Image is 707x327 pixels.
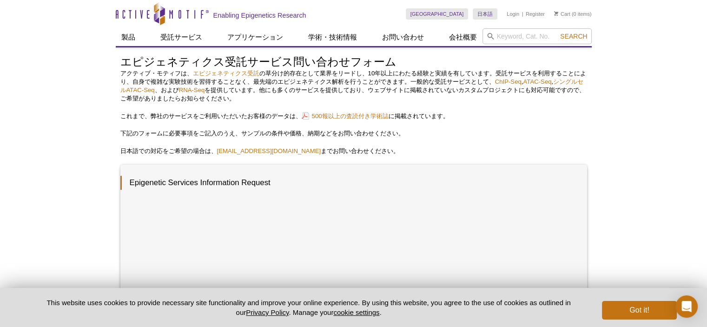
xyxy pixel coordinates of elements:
[116,28,141,46] a: 製品
[495,78,522,85] a: ChIP-Seq
[560,33,587,40] span: Search
[31,298,587,317] p: This website uses cookies to provide necessary site functionality and improve your online experie...
[120,176,578,190] h3: Epigenetic Services Information Request
[333,308,379,316] button: cookie settings
[217,147,321,154] a: [EMAIL_ADDRESS][DOMAIN_NAME]
[302,112,389,120] a: 500報以上の査読付き学術誌
[443,28,482,46] a: 会社概要
[526,11,545,17] a: Register
[303,28,363,46] a: 学術・技術情報
[522,8,523,20] li: |
[507,11,519,17] a: Login
[120,69,587,103] p: アクティブ・モティフは、 の草分け的存在として業界をリードし、10年以上にわたる経験と実績を有しています。受託サービスを利用することにより、自身で複雑な実験技術を習得することなく、最先端のエピジ...
[213,11,306,20] h2: Enabling Epigenetics Research
[554,11,558,16] img: Your Cart
[120,112,587,120] p: これまで、弊社のサービスをご利用いただいたお客様のデータは、 に掲載されています。
[179,87,205,93] a: RNA-Seq
[155,28,208,46] a: 受託サービス
[377,28,429,46] a: お問い合わせ
[602,301,676,320] button: Got it!
[193,70,259,77] a: エピジェネティクス受託
[554,8,592,20] li: (0 items)
[246,308,289,316] a: Privacy Policy
[120,147,587,155] p: 日本語での対応をご希望の場合は、 までお問い合わせください。
[473,8,497,20] a: 日本語
[222,28,289,46] a: アプリケーション
[120,78,584,93] a: シングルセルATAC-Seq
[120,56,587,69] h1: エピジェネティクス受託サービス問い合わせフォーム
[554,11,570,17] a: Cart
[675,295,698,318] div: Open Intercom Messenger
[120,129,587,138] p: 下記のフォームに必要事項をご記入のうえ、サンプルの条件や価格、納期などをお問い合わせください。
[523,78,551,85] a: ATAC-Seq
[482,28,592,44] input: Keyword, Cat. No.
[557,32,590,40] button: Search
[406,8,469,20] a: [GEOGRAPHIC_DATA]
